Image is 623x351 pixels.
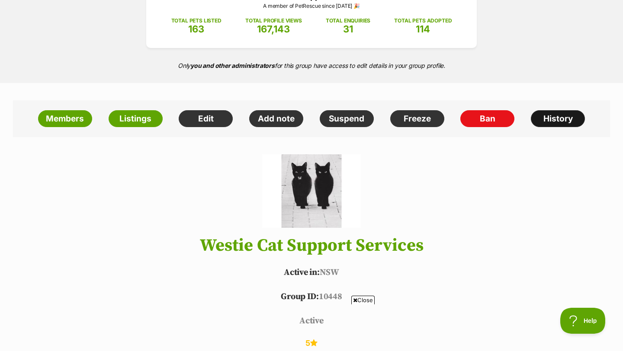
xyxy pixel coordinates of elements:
[416,23,430,35] span: 114
[188,23,204,35] span: 163
[245,17,302,25] p: TOTAL PROFILE VIEWS
[179,110,233,128] a: Edit
[171,17,222,25] p: TOTAL PETS LISTED
[394,17,452,25] p: TOTAL PETS ADOPTED
[190,62,275,69] strong: you and other administrators
[281,291,318,302] span: Group ID:
[326,17,370,25] p: TOTAL ENQUIRIES
[390,110,444,128] a: Freeze
[249,110,303,128] a: Add note
[257,23,290,35] span: 167,143
[560,308,606,334] iframe: Help Scout Beacon - Open
[531,110,585,128] a: History
[320,110,374,128] a: Suspend
[262,154,361,228] img: Westie Cat Support Services
[284,267,319,278] span: Active in:
[351,296,375,304] span: Close
[343,23,353,35] span: 31
[460,110,514,128] a: Ban
[109,110,163,128] a: Listings
[159,2,464,10] p: A member of PetRescue since [DATE] 🎉
[38,110,92,128] a: Members
[154,308,469,347] iframe: Advertisement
